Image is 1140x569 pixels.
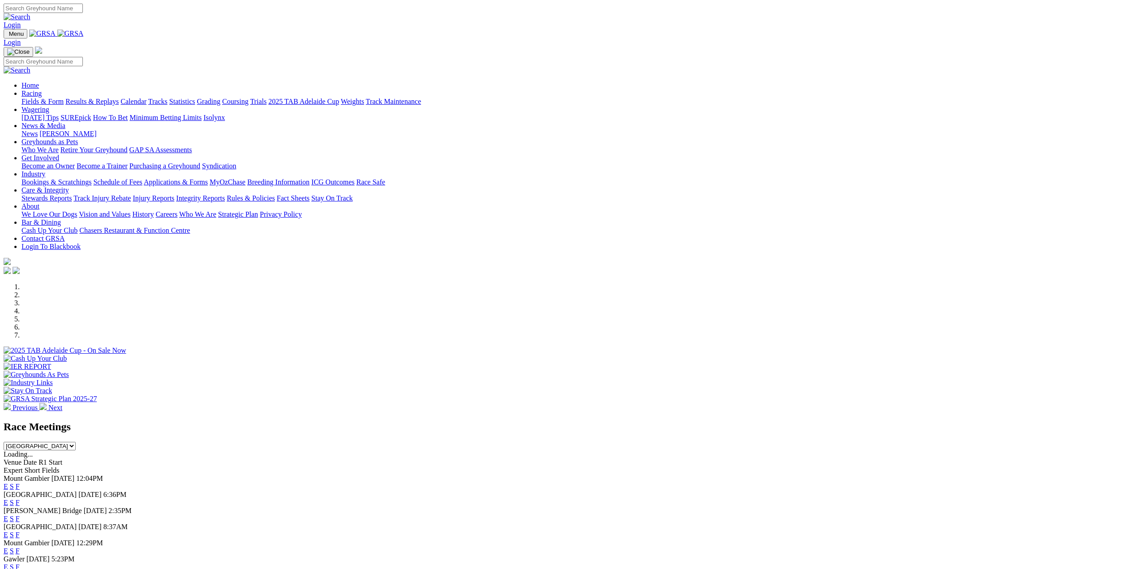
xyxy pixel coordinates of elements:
[16,499,20,506] a: F
[22,146,1136,154] div: Greyhounds as Pets
[176,194,225,202] a: Integrity Reports
[10,531,14,539] a: S
[366,98,421,105] a: Track Maintenance
[4,395,97,403] img: GRSA Strategic Plan 2025-27
[22,162,75,170] a: Become an Owner
[22,114,1136,122] div: Wagering
[4,66,30,74] img: Search
[10,483,14,490] a: S
[16,547,20,555] a: F
[93,178,142,186] a: Schedule of Fees
[4,57,83,66] input: Search
[22,170,45,178] a: Industry
[4,421,1136,433] h2: Race Meetings
[35,47,42,54] img: logo-grsa-white.png
[22,243,81,250] a: Login To Blackbook
[277,194,310,202] a: Fact Sheets
[22,194,72,202] a: Stewards Reports
[52,539,75,547] span: [DATE]
[22,162,1136,170] div: Get Involved
[4,21,21,29] a: Login
[148,98,168,105] a: Tracks
[4,539,50,547] span: Mount Gambier
[120,98,146,105] a: Calendar
[4,523,77,530] span: [GEOGRAPHIC_DATA]
[133,194,174,202] a: Injury Reports
[341,98,364,105] a: Weights
[22,210,77,218] a: We Love Our Dogs
[4,371,69,379] img: Greyhounds As Pets
[22,235,65,242] a: Contact GRSA
[250,98,267,105] a: Trials
[22,146,59,154] a: Who We Are
[79,227,190,234] a: Chasers Restaurant & Function Centre
[22,130,38,137] a: News
[22,138,78,145] a: Greyhounds as Pets
[129,114,202,121] a: Minimum Betting Limits
[60,146,128,154] a: Retire Your Greyhound
[4,379,53,387] img: Industry Links
[4,387,52,395] img: Stay On Track
[247,178,310,186] a: Breeding Information
[22,210,1136,218] div: About
[13,404,38,411] span: Previous
[144,178,208,186] a: Applications & Forms
[311,194,353,202] a: Stay On Track
[22,90,42,97] a: Racing
[4,515,8,522] a: E
[4,267,11,274] img: facebook.svg
[202,162,236,170] a: Syndication
[22,154,59,162] a: Get Involved
[4,507,82,514] span: [PERSON_NAME] Bridge
[4,450,33,458] span: Loading...
[22,227,1136,235] div: Bar & Dining
[22,194,1136,202] div: Care & Integrity
[16,531,20,539] a: F
[203,114,225,121] a: Isolynx
[23,458,37,466] span: Date
[4,347,126,355] img: 2025 TAB Adelaide Cup - On Sale Now
[39,404,62,411] a: Next
[4,404,39,411] a: Previous
[218,210,258,218] a: Strategic Plan
[4,499,8,506] a: E
[52,475,75,482] span: [DATE]
[9,30,24,37] span: Menu
[10,515,14,522] a: S
[4,491,77,498] span: [GEOGRAPHIC_DATA]
[4,475,50,482] span: Mount Gambier
[4,4,83,13] input: Search
[4,531,8,539] a: E
[260,210,302,218] a: Privacy Policy
[4,355,67,363] img: Cash Up Your Club
[22,81,39,89] a: Home
[26,555,50,563] span: [DATE]
[22,178,91,186] a: Bookings & Scratchings
[4,39,21,46] a: Login
[76,539,103,547] span: 12:29PM
[10,547,14,555] a: S
[129,162,200,170] a: Purchasing a Greyhound
[52,555,75,563] span: 5:23PM
[22,114,59,121] a: [DATE] Tips
[22,98,64,105] a: Fields & Form
[48,404,62,411] span: Next
[13,267,20,274] img: twitter.svg
[356,178,385,186] a: Race Safe
[268,98,339,105] a: 2025 TAB Adelaide Cup
[222,98,249,105] a: Coursing
[197,98,220,105] a: Grading
[4,13,30,21] img: Search
[179,210,216,218] a: Who We Are
[4,29,27,39] button: Toggle navigation
[4,47,33,57] button: Toggle navigation
[210,178,245,186] a: MyOzChase
[39,458,62,466] span: R1 Start
[16,483,20,490] a: F
[76,475,103,482] span: 12:04PM
[103,523,128,530] span: 8:37AM
[7,48,30,56] img: Close
[22,178,1136,186] div: Industry
[57,30,84,38] img: GRSA
[93,114,128,121] a: How To Bet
